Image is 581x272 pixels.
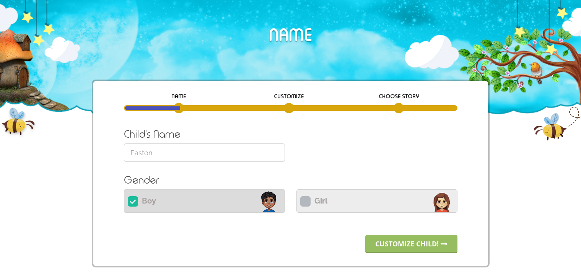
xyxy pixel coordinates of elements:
[124,127,285,142] label: Child's Name
[365,235,457,253] a: Customize child!
[124,189,285,213] label: Boy
[296,189,457,213] label: Girl
[124,173,457,188] label: Gender
[124,143,285,162] input: Enter name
